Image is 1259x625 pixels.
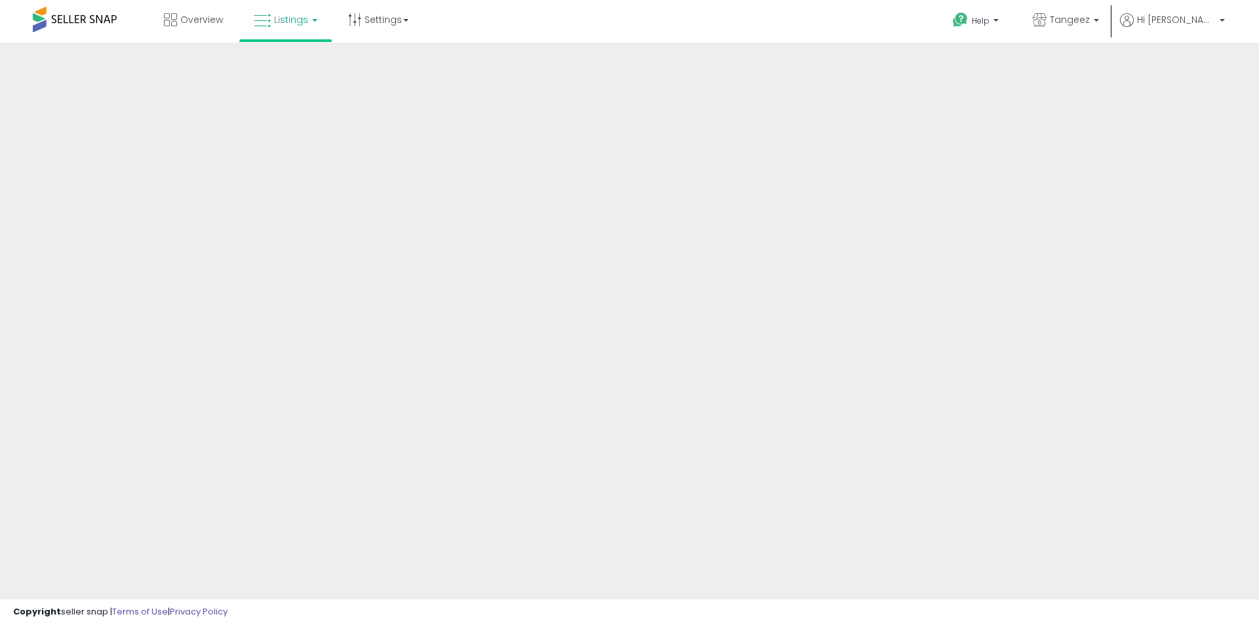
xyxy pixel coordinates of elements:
[972,15,989,26] span: Help
[1120,13,1225,43] a: Hi [PERSON_NAME]
[942,2,1012,43] a: Help
[1137,13,1216,26] span: Hi [PERSON_NAME]
[180,13,223,26] span: Overview
[952,12,969,28] i: Get Help
[1050,13,1090,26] span: Tangeez
[274,13,308,26] span: Listings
